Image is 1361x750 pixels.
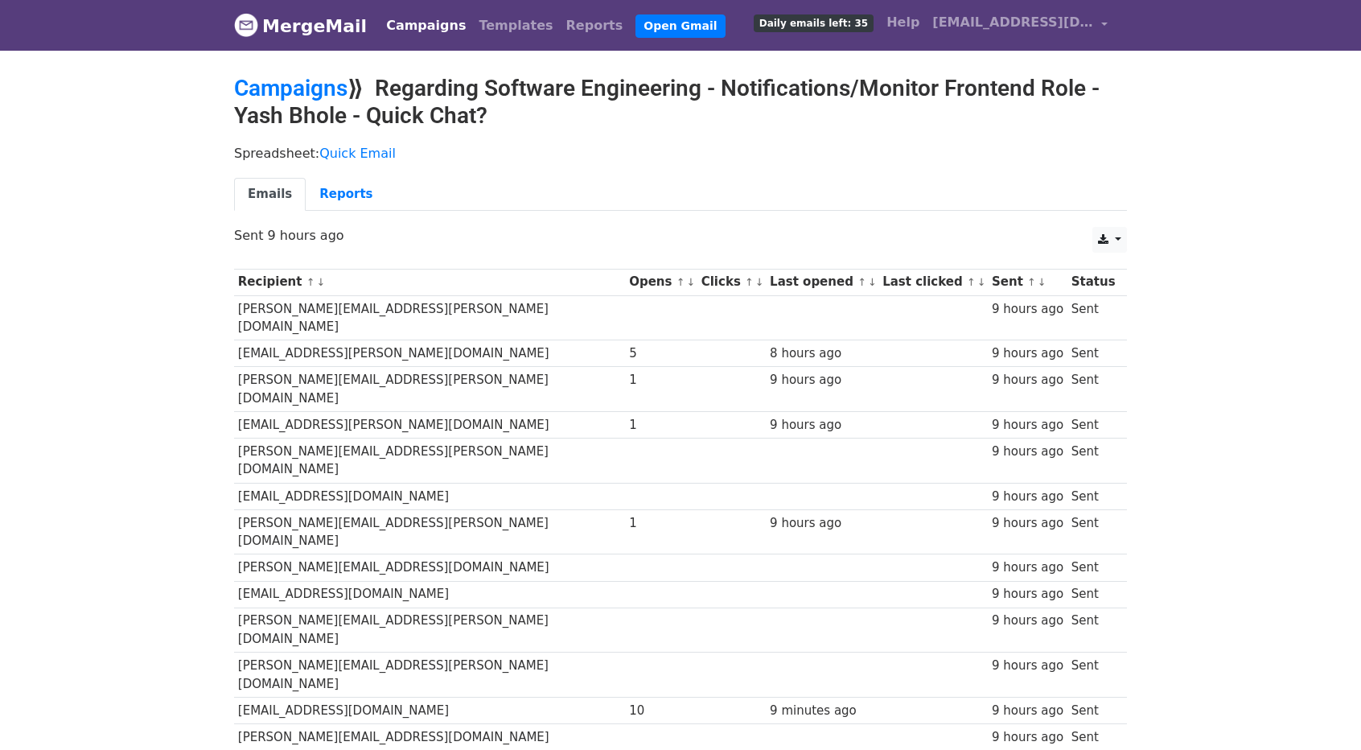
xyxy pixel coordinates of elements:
[625,269,697,295] th: Opens
[992,514,1063,533] div: 9 hours ago
[992,702,1063,720] div: 9 hours ago
[234,554,625,581] td: [PERSON_NAME][EMAIL_ADDRESS][DOMAIN_NAME]
[234,75,1127,129] h2: ⟫ Regarding Software Engineering - Notifications/Monitor Frontend Role - Yash Bhole - Quick Chat?
[992,612,1063,630] div: 9 hours ago
[629,344,693,363] div: 5
[770,702,874,720] div: 9 minutes ago
[234,367,625,412] td: [PERSON_NAME][EMAIL_ADDRESS][PERSON_NAME][DOMAIN_NAME]
[868,276,877,288] a: ↓
[234,412,625,439] td: [EMAIL_ADDRESS][PERSON_NAME][DOMAIN_NAME]
[306,276,315,288] a: ↑
[745,276,754,288] a: ↑
[676,276,685,288] a: ↑
[878,269,988,295] th: Last clicked
[766,269,878,295] th: Last opened
[992,416,1063,435] div: 9 hours ago
[770,514,874,533] div: 9 hours ago
[234,581,625,608] td: [EMAIL_ADDRESS][DOMAIN_NAME]
[560,10,630,42] a: Reports
[472,10,559,42] a: Templates
[234,13,258,37] img: MergeMail logo
[926,6,1114,44] a: [EMAIL_ADDRESS][DOMAIN_NAME]
[1027,276,1036,288] a: ↑
[992,488,1063,506] div: 9 hours ago
[686,276,695,288] a: ↓
[629,416,693,435] div: 1
[234,340,625,367] td: [EMAIL_ADDRESS][PERSON_NAME][DOMAIN_NAME]
[754,14,874,32] span: Daily emails left: 35
[1067,483,1119,509] td: Sent
[992,657,1063,675] div: 9 hours ago
[1067,295,1119,340] td: Sent
[234,509,625,554] td: [PERSON_NAME][EMAIL_ADDRESS][PERSON_NAME][DOMAIN_NAME]
[992,558,1063,577] div: 9 hours ago
[629,514,693,533] div: 1
[234,75,347,101] a: Campaigns
[629,371,693,389] div: 1
[319,146,396,161] a: Quick Email
[932,13,1093,32] span: [EMAIL_ADDRESS][DOMAIN_NAME]
[1067,439,1119,484] td: Sent
[992,728,1063,747] div: 9 hours ago
[635,14,725,38] a: Open Gmail
[977,276,986,288] a: ↓
[747,6,880,39] a: Daily emails left: 35
[306,178,386,211] a: Reports
[234,723,625,750] td: [PERSON_NAME][EMAIL_ADDRESS][DOMAIN_NAME]
[770,416,874,435] div: 9 hours ago
[988,269,1067,295] th: Sent
[1067,581,1119,608] td: Sent
[697,269,766,295] th: Clicks
[1067,554,1119,581] td: Sent
[1067,509,1119,554] td: Sent
[234,145,1127,162] p: Spreadsheet:
[234,608,625,653] td: [PERSON_NAME][EMAIL_ADDRESS][PERSON_NAME][DOMAIN_NAME]
[755,276,764,288] a: ↓
[1067,412,1119,439] td: Sent
[1067,608,1119,653] td: Sent
[857,276,866,288] a: ↑
[234,439,625,484] td: [PERSON_NAME][EMAIL_ADDRESS][PERSON_NAME][DOMAIN_NAME]
[992,585,1063,604] div: 9 hours ago
[1067,269,1119,295] th: Status
[234,9,367,43] a: MergeMail
[1038,276,1046,288] a: ↓
[1067,697,1119,723] td: Sent
[380,10,472,42] a: Campaigns
[234,697,625,723] td: [EMAIL_ADDRESS][DOMAIN_NAME]
[770,371,874,389] div: 9 hours ago
[1067,723,1119,750] td: Sent
[992,344,1063,363] div: 9 hours ago
[234,269,625,295] th: Recipient
[234,295,625,340] td: [PERSON_NAME][EMAIL_ADDRESS][PERSON_NAME][DOMAIN_NAME]
[316,276,325,288] a: ↓
[234,483,625,509] td: [EMAIL_ADDRESS][DOMAIN_NAME]
[234,227,1127,244] p: Sent 9 hours ago
[629,702,693,720] div: 10
[992,443,1063,461] div: 9 hours ago
[992,300,1063,319] div: 9 hours ago
[234,178,306,211] a: Emails
[967,276,976,288] a: ↑
[234,653,625,698] td: [PERSON_NAME][EMAIL_ADDRESS][PERSON_NAME][DOMAIN_NAME]
[770,344,874,363] div: 8 hours ago
[992,371,1063,389] div: 9 hours ago
[1067,367,1119,412] td: Sent
[1067,653,1119,698] td: Sent
[1067,340,1119,367] td: Sent
[880,6,926,39] a: Help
